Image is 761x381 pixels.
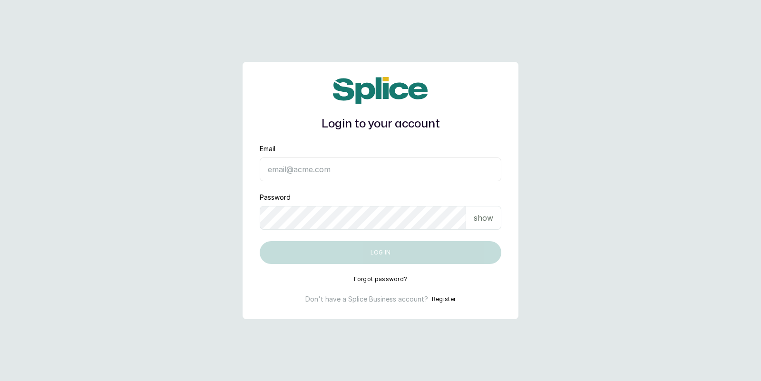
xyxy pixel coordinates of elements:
button: Log in [260,241,501,264]
input: email@acme.com [260,157,501,181]
p: show [474,212,493,224]
button: Forgot password? [354,275,408,283]
label: Email [260,144,275,154]
p: Don't have a Splice Business account? [305,294,428,304]
button: Register [432,294,456,304]
h1: Login to your account [260,116,501,133]
label: Password [260,193,291,202]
